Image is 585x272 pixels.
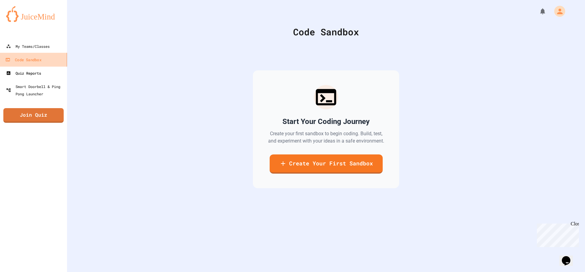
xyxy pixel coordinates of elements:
div: My Notifications [528,6,548,16]
div: Smart Doorbell & Ping Pong Launcher [6,83,65,97]
div: Code Sandbox [82,25,570,39]
p: Create your first sandbox to begin coding. Build, test, and experiment with your ideas in a safe ... [268,130,385,145]
div: Chat with us now!Close [2,2,42,39]
img: logo-orange.svg [6,6,61,22]
div: Code Sandbox [5,56,41,64]
iframe: chat widget [559,248,579,266]
iframe: chat widget [534,221,579,247]
a: Create Your First Sandbox [270,154,383,174]
div: My Teams/Classes [6,43,50,50]
div: Quiz Reports [6,69,41,77]
div: My Account [548,4,567,18]
h2: Start Your Coding Journey [282,117,370,126]
a: Join Quiz [3,108,64,123]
